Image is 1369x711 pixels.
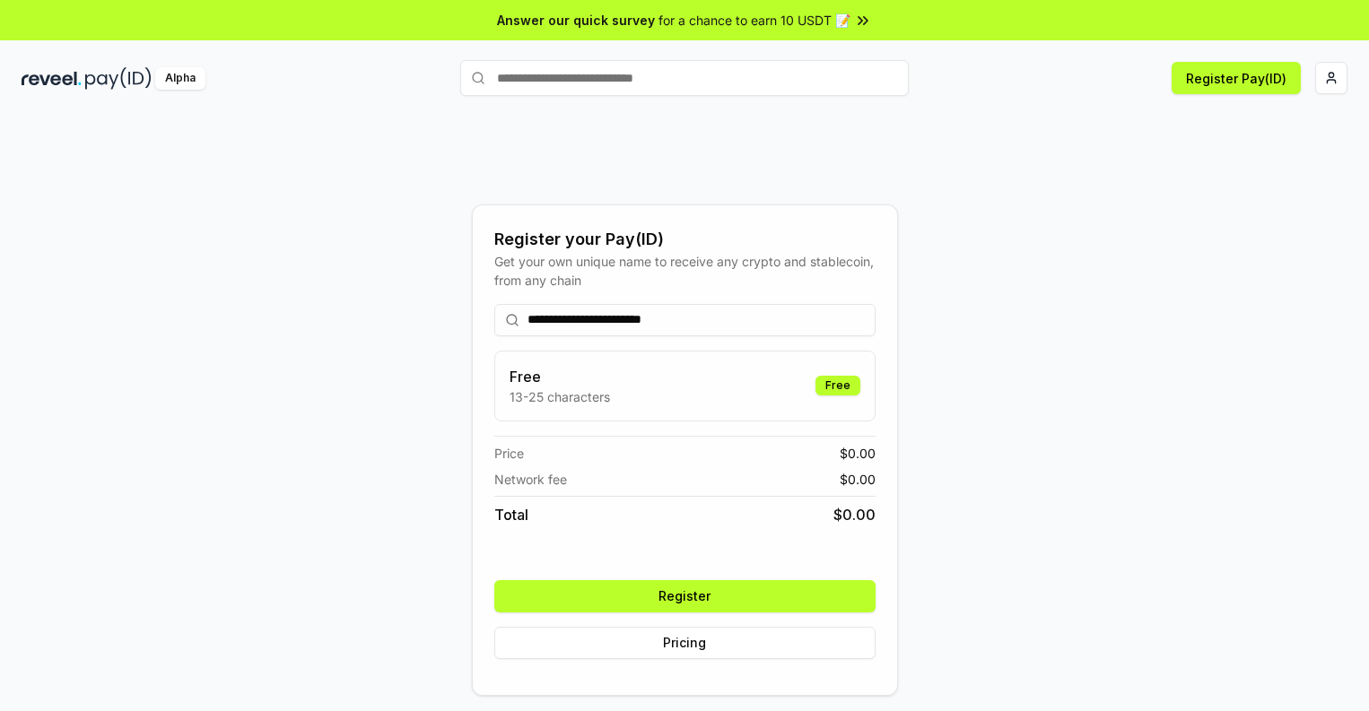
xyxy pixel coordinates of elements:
[22,67,82,90] img: reveel_dark
[840,444,876,463] span: $ 0.00
[840,470,876,489] span: $ 0.00
[497,11,655,30] span: Answer our quick survey
[85,67,152,90] img: pay_id
[494,227,876,252] div: Register your Pay(ID)
[1172,62,1301,94] button: Register Pay(ID)
[833,504,876,525] span: $ 0.00
[494,470,567,489] span: Network fee
[494,580,876,612] button: Register
[494,504,528,525] span: Total
[510,387,610,406] p: 13-25 characters
[494,252,876,290] div: Get your own unique name to receive any crypto and stablecoin, from any chain
[815,376,860,395] div: Free
[494,627,876,659] button: Pricing
[510,366,610,387] h3: Free
[494,444,524,463] span: Price
[155,67,205,90] div: Alpha
[658,11,850,30] span: for a chance to earn 10 USDT 📝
